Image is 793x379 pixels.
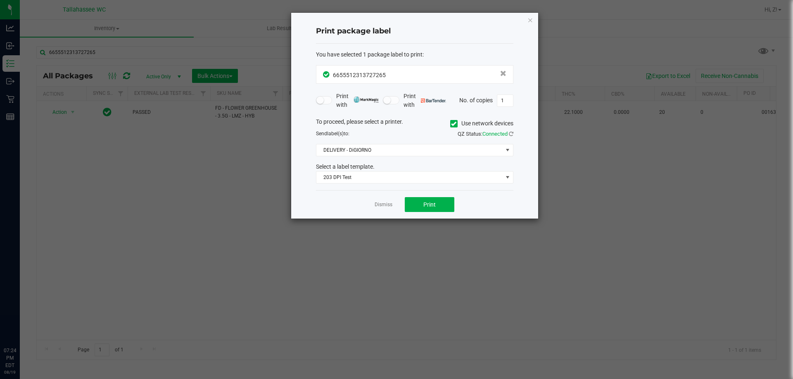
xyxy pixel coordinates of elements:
span: You have selected 1 package label to print [316,51,423,58]
span: 6655512313727265 [333,72,386,78]
span: Connected [482,131,508,137]
span: Print with [404,92,446,109]
span: Print with [336,92,379,109]
span: 203 DPI Test [316,172,503,183]
span: Print [423,201,436,208]
span: label(s) [327,131,344,137]
span: Send to: [316,131,349,137]
a: Dismiss [375,201,392,208]
label: Use network devices [450,119,513,128]
span: In Sync [323,70,331,79]
button: Print [405,197,454,212]
div: Select a label template. [310,162,520,171]
iframe: Resource center unread badge [24,312,34,322]
h4: Print package label [316,26,513,37]
img: bartender.png [421,99,446,103]
span: No. of copies [459,97,493,103]
div: : [316,50,513,59]
img: mark_magic_cybra.png [354,97,379,103]
span: DELIVERY - DiGIORNO [316,144,503,156]
span: QZ Status: [458,131,513,137]
iframe: Resource center [8,313,33,338]
div: To proceed, please select a printer. [310,118,520,130]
